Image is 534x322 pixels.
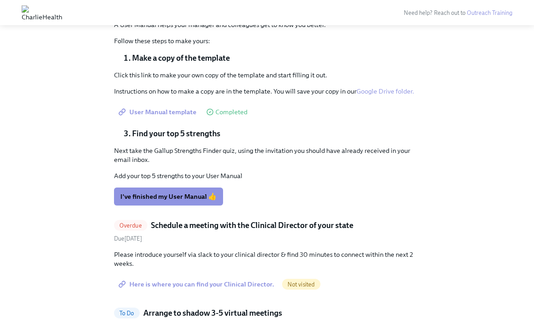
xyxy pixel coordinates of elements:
[120,192,217,201] span: I've finished my User Manual 👍
[132,53,420,63] li: Make a copy of the template
[114,250,420,268] p: Please introduce yourself via slack to your clinical director & find 30 minutes to connect within...
[215,109,247,116] span: Completed
[114,171,420,180] p: Add your top 5 strengths to your User Manual
[114,222,147,229] span: Overdue
[114,103,203,121] a: User Manual template
[114,71,420,80] p: Click this link to make your own copy of the template and start filling it out.
[114,275,280,293] a: Here is where you can find your Clinical Director.
[151,220,353,231] h5: Schedule a meeting with the Clinical Director of your state
[22,5,62,20] img: CharlieHealth
[114,146,420,164] p: Next take the Gallup Strengths Finder quiz, using the invitation you should have already received...
[120,280,274,289] span: Here is where you can find your Clinical Director.
[132,128,420,139] li: Find your top 5 strengths
[114,188,223,206] button: I've finished my User Manual 👍
[114,310,140,317] span: To Do
[282,281,320,288] span: Not visited
[114,87,420,96] p: Instructions on how to make a copy are in the template. You will save your copy in our
[356,87,414,95] a: Google Drive folder.
[114,235,142,242] span: Friday, September 26th 2025, 10:00 am
[467,9,512,16] a: Outreach Training
[143,308,282,318] h5: Arrange to shadow 3-5 virtual meetings
[120,107,196,116] span: User Manual template
[404,9,512,16] span: Need help? Reach out to
[114,220,420,243] a: OverdueSchedule a meeting with the Clinical Director of your stateDue[DATE]
[114,36,420,45] p: Follow these steps to make yours:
